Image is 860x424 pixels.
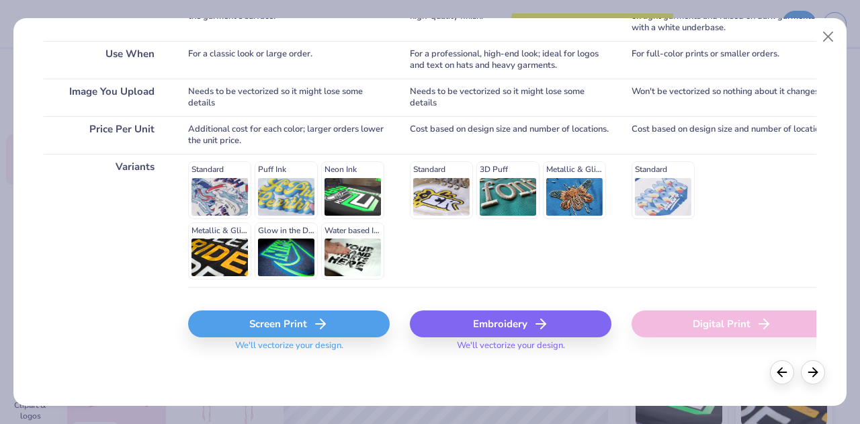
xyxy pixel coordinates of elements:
div: Additional cost for each color; larger orders lower the unit price. [188,116,390,154]
span: We'll vectorize your design. [451,340,570,359]
div: Won't be vectorized so nothing about it changes [632,79,833,116]
div: For a classic look or large order. [188,41,390,79]
div: Screen Print [188,310,390,337]
div: For a professional, high-end look; ideal for logos and text on hats and heavy garments. [410,41,611,79]
div: Image You Upload [44,79,168,116]
div: Use When [44,41,168,79]
span: We'll vectorize your design. [230,340,349,359]
div: For full-color prints or smaller orders. [632,41,833,79]
div: Needs to be vectorized so it might lose some details [188,79,390,116]
div: Needs to be vectorized so it might lose some details [410,79,611,116]
div: Price Per Unit [44,116,168,154]
div: Digital Print [632,310,833,337]
div: Cost based on design size and number of locations. [632,116,833,154]
div: Embroidery [410,310,611,337]
button: Close [816,24,841,50]
div: Cost based on design size and number of locations. [410,116,611,154]
div: Variants [44,154,168,287]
